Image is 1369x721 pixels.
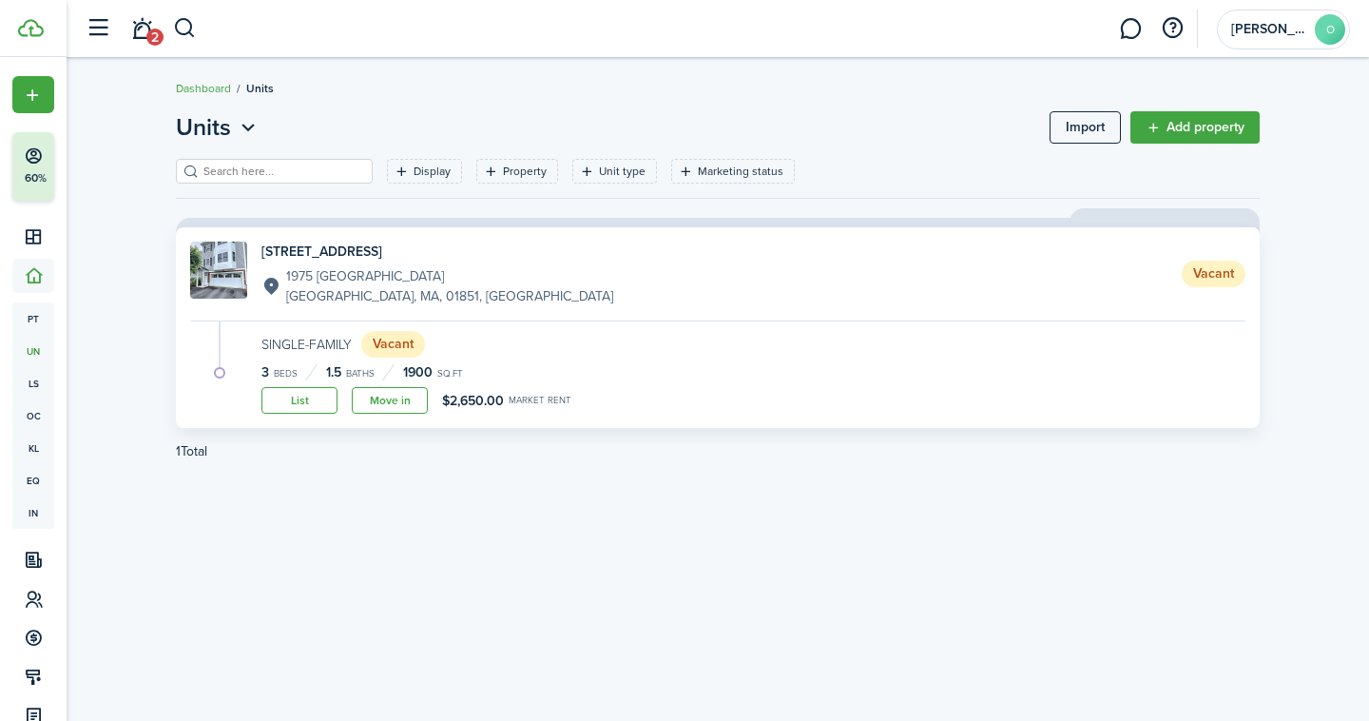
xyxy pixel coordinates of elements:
[361,331,425,358] status: Vacant
[261,242,613,262] h4: [STREET_ADDRESS]
[503,163,547,180] filter-tag-label: Property
[12,399,54,432] a: oc
[124,5,160,53] a: Notifications
[12,335,54,367] a: un
[403,362,433,382] span: 1900
[199,163,366,181] input: Search here...
[12,132,170,201] button: 60%
[173,12,197,45] button: Search
[261,362,269,382] span: 3
[1050,111,1121,144] a: Import
[12,464,54,497] a: eq
[274,369,298,379] small: Beds
[12,76,54,113] button: Open menu
[18,19,44,37] img: TenantCloud
[190,242,247,299] img: Property avatar
[261,335,352,355] small: Single-Family
[414,163,451,180] filter-tag-label: Display
[387,159,462,184] filter-tag: Open filter
[698,163,783,180] filter-tag-label: Marketing status
[346,369,375,379] small: Baths
[476,159,558,184] filter-tag: Open filter
[176,80,231,97] a: Dashboard
[671,159,795,184] filter-tag: Open filter
[437,369,463,379] small: sq.ft
[12,302,54,335] a: pt
[190,242,1245,306] a: Property avatar[STREET_ADDRESS]1975 [GEOGRAPHIC_DATA][GEOGRAPHIC_DATA], MA, 01851, [GEOGRAPHIC_DA...
[352,387,428,414] a: Move in
[246,80,274,97] span: Units
[146,29,164,46] span: 2
[176,110,260,145] button: Open menu
[1112,5,1148,53] a: Messaging
[12,432,54,464] a: kl
[1182,261,1245,287] status: Vacant
[261,387,337,414] a: List
[1231,23,1307,36] span: Olivia
[572,159,657,184] filter-tag: Open filter
[442,391,504,411] span: $2,650.00
[176,110,231,145] span: Units
[1156,12,1188,45] button: Open resource center
[1315,14,1345,45] avatar-text: O
[12,367,54,399] a: ls
[24,170,48,186] p: 60%
[286,266,613,286] p: 1975 [GEOGRAPHIC_DATA]
[326,362,341,382] span: 1.5
[12,497,54,529] a: in
[176,441,207,461] p: 1 Total
[80,10,116,47] button: Open sidebar
[1130,111,1260,144] a: Add property
[176,110,260,145] button: Units
[509,396,571,405] small: Market rent
[286,286,613,306] p: [GEOGRAPHIC_DATA], MA, 01851, [GEOGRAPHIC_DATA]
[599,163,646,180] filter-tag-label: Unit type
